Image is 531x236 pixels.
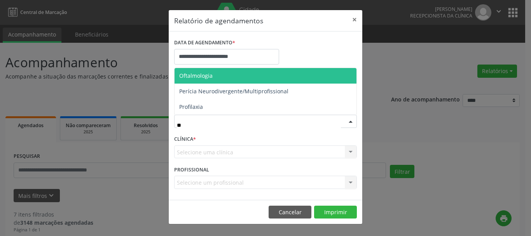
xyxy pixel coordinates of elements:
button: Imprimir [314,206,357,219]
label: CLÍNICA [174,133,196,145]
label: DATA DE AGENDAMENTO [174,37,235,49]
button: Close [347,10,362,29]
span: Oftalmologia [179,72,213,79]
span: Perícia Neurodivergente/Multiprofissional [179,87,288,95]
button: Cancelar [269,206,311,219]
h5: Relatório de agendamentos [174,16,263,26]
span: Profilaxia [179,103,203,110]
label: PROFISSIONAL [174,164,209,176]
